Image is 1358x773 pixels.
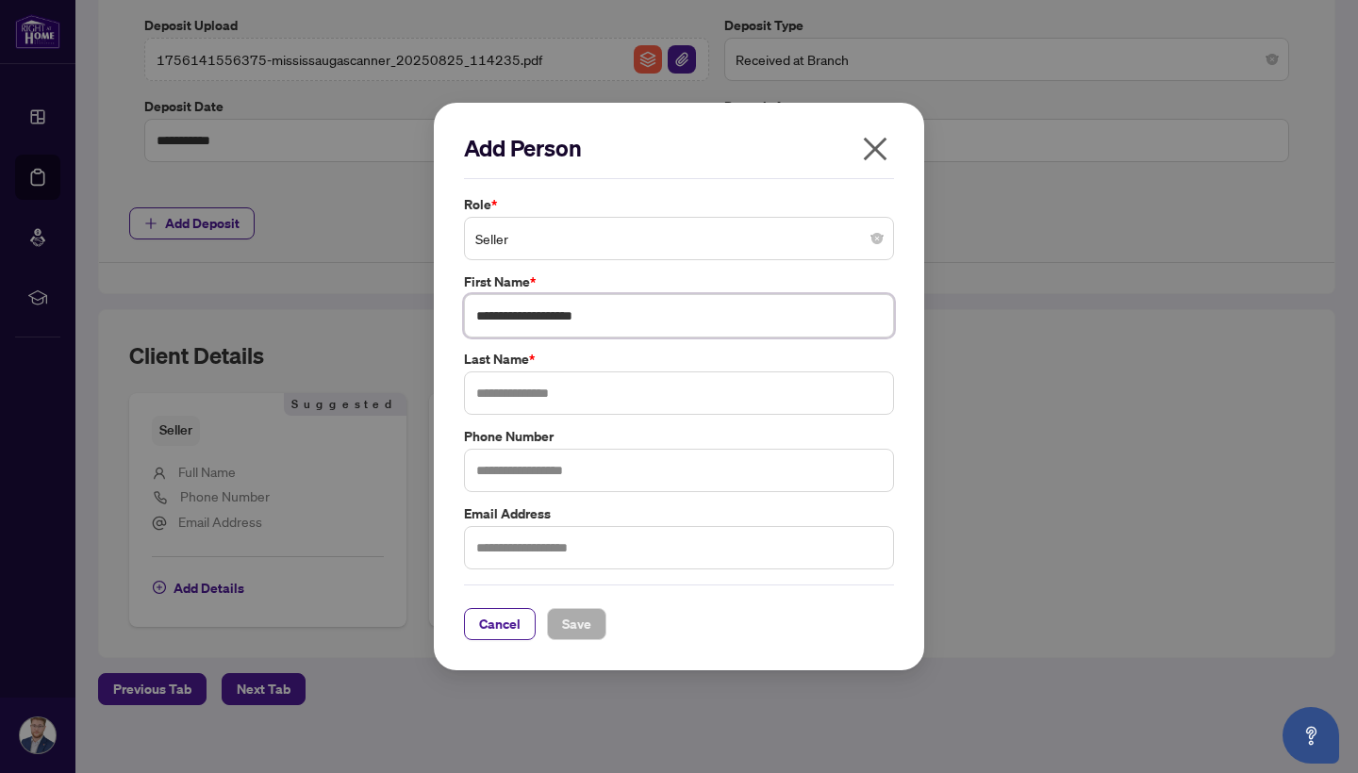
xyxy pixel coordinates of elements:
label: Role [464,194,894,215]
button: Save [547,608,606,640]
label: Last Name [464,349,894,370]
span: close-circle [871,233,883,244]
button: Open asap [1283,707,1339,764]
h2: Add Person [464,133,894,163]
label: Phone Number [464,426,894,447]
button: Cancel [464,608,536,640]
span: Seller [475,221,883,256]
span: close [860,134,890,164]
label: First Name [464,271,894,292]
span: Cancel [479,609,521,639]
label: Email Address [464,503,894,524]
